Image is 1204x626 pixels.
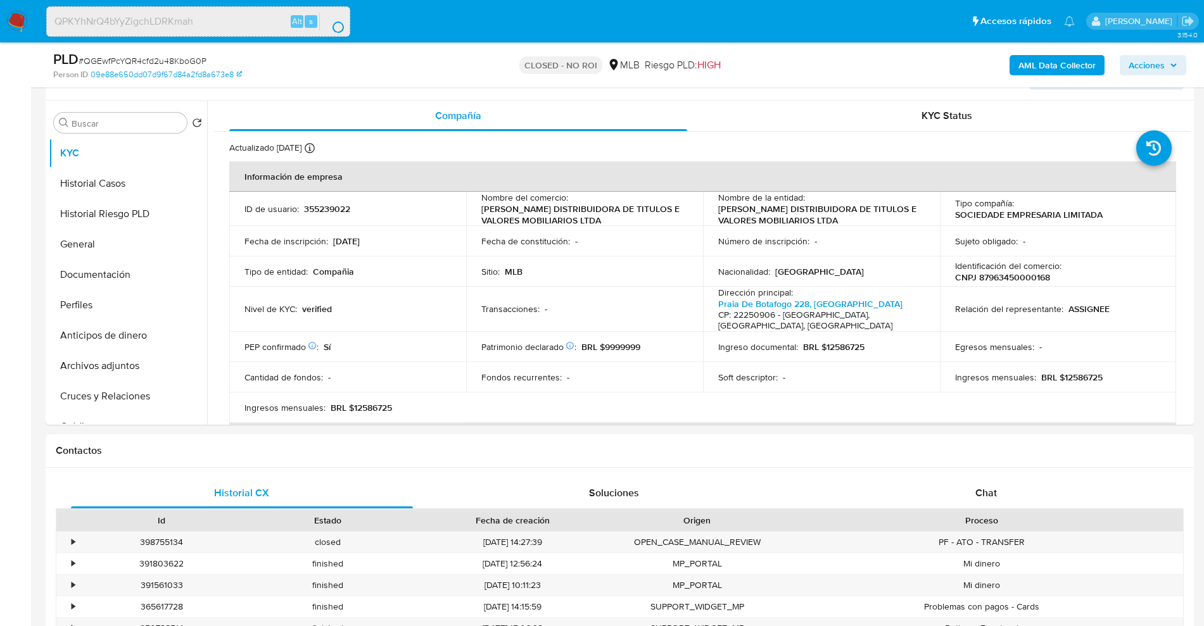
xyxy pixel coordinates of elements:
span: Accesos rápidos [980,15,1051,28]
div: finished [244,575,410,596]
div: MLB [607,58,640,72]
p: Tipo de entidad : [244,266,308,277]
p: - [783,372,785,383]
div: Estado [253,514,402,527]
p: CLOSED - NO ROI [519,56,602,74]
div: 391803622 [79,553,244,574]
button: Archivos adjuntos [49,351,207,381]
button: Cruces y Relaciones [49,381,207,411]
input: Buscar usuario o caso... [47,13,350,30]
div: 391561033 [79,575,244,596]
div: Mi dinero [780,553,1183,574]
div: • [72,558,75,570]
p: - [1039,341,1042,353]
button: Documentación [49,260,207,290]
div: [DATE] 14:15:59 [411,596,614,617]
p: - [567,372,569,383]
p: Fondos recurrentes : [481,372,562,383]
div: MP_PORTAL [614,553,780,574]
div: [DATE] 12:56:24 [411,553,614,574]
button: Anticipos de dinero [49,320,207,351]
span: Acciones [1129,55,1165,75]
p: Tipo compañía : [955,197,1014,209]
span: Soluciones [589,485,639,500]
b: Person ID [53,69,88,80]
input: Buscar [72,118,182,129]
div: PF - ATO - TRANSFER [780,532,1183,553]
p: Identificación del comercio : [955,260,1061,272]
p: Ingresos mensuales : [955,372,1036,383]
div: • [72,536,75,548]
b: AML Data Collector [1018,55,1096,75]
p: 355239022 [304,203,350,215]
button: Buscar [59,118,69,128]
span: 3.154.0 [1177,30,1198,40]
div: finished [244,596,410,617]
p: Sitio : [481,266,500,277]
p: Sí [324,341,331,353]
p: ASSIGNEE [1068,303,1110,315]
p: - [575,235,578,247]
div: SUPPORT_WIDGET_MP [614,596,780,617]
p: [PERSON_NAME] DISTRIBUIDORA DE TITULOS E VALORES MOBILIARIOS LTDA [718,203,920,226]
p: santiago.sgreco@mercadolibre.com [1105,15,1177,27]
p: Nombre del comercio : [481,192,568,203]
p: Nacionalidad : [718,266,770,277]
div: • [72,601,75,613]
div: Proceso [789,514,1174,527]
p: SOCIEDADE EMPRESARIA LIMITADA [955,209,1103,220]
p: MLB [505,266,523,277]
span: Historial CX [214,485,269,500]
p: Patrimonio declarado : [481,341,576,353]
div: • [72,579,75,591]
button: KYC [49,138,207,168]
p: Fecha de constitución : [481,235,570,247]
button: Historial Riesgo PLD [49,199,207,229]
span: KYC Status [922,108,972,123]
h4: CP: 22250906 - [GEOGRAPHIC_DATA], [GEOGRAPHIC_DATA], [GEOGRAPHIC_DATA] [718,310,920,332]
button: AML Data Collector [1010,55,1105,75]
span: # QGEwfPcYQR4cfd2u48KboG0P [79,54,206,67]
p: BRL $12586725 [803,341,865,353]
p: BRL $9999999 [581,341,640,353]
button: Volver al orden por defecto [192,118,202,132]
p: Actualizado [DATE] [229,142,301,154]
div: closed [244,532,410,553]
p: Número de inscripción : [718,235,809,247]
p: [GEOGRAPHIC_DATA] [775,266,864,277]
button: Créditos [49,411,207,442]
p: Ingresos mensuales : [244,402,326,413]
div: [DATE] 14:27:39 [411,532,614,553]
div: Mi dinero [780,575,1183,596]
button: search-icon [319,13,345,30]
p: - [814,235,817,247]
a: Notificaciones [1064,16,1075,27]
div: Origen [623,514,771,527]
button: Perfiles [49,290,207,320]
div: 365617728 [79,596,244,617]
div: Id [87,514,236,527]
span: s [309,15,313,27]
p: Cantidad de fondos : [244,372,323,383]
div: [DATE] 10:11:23 [411,575,614,596]
button: Acciones [1120,55,1186,75]
p: - [328,372,331,383]
div: finished [244,553,410,574]
p: Soft descriptor : [718,372,778,383]
p: ID de usuario : [244,203,299,215]
button: Historial Casos [49,168,207,199]
p: Nivel de KYC : [244,303,297,315]
p: Transacciones : [481,303,540,315]
th: Información de empresa [229,161,1176,192]
p: Sujeto obligado : [955,235,1018,247]
p: BRL $12586725 [331,402,392,413]
div: Problemas con pagos - Cards [780,596,1183,617]
th: Datos de contacto [229,423,1176,453]
b: PLD [53,49,79,69]
p: Fecha de inscripción : [244,235,328,247]
p: Relación del representante : [955,303,1063,315]
p: - [1023,235,1025,247]
p: [PERSON_NAME] DISTRIBUIDORA DE TITULOS E VALORES MOBILIARIOS LTDA [481,203,683,226]
a: 09e88e650dd07d9f67d84a2fd8a673e8 [91,69,242,80]
h1: Contactos [56,444,1184,457]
